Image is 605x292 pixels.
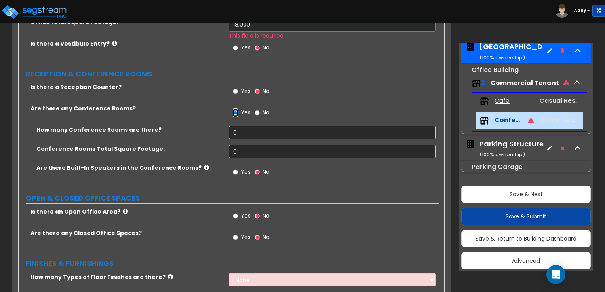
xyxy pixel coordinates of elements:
label: Are there Built-In Speakers in the Conference Rooms? [36,164,223,172]
span: This field is required [229,32,283,40]
img: tenants.png [479,97,489,106]
label: Are there any Conference Rooms? [30,104,223,112]
img: tenants.png [479,116,489,125]
span: Parking Structure [465,139,543,159]
label: Is there an Open Office Area? [30,208,223,216]
span: Office Tenant [539,116,584,125]
i: click for more info! [112,40,117,46]
img: avatar.png [555,4,569,18]
label: OPEN & CLOSED OFFICE SPACES [26,193,439,203]
label: Is there a Vestibule Entry? [30,40,223,47]
input: No [255,212,260,220]
button: Save & Submit [461,208,591,225]
label: Conference Rooms Total Square Footage: [36,145,223,153]
span: Conference Rooms [495,116,522,125]
span: No [263,212,270,220]
span: Yes [241,87,251,95]
small: ( 100 % ownership) [479,151,525,158]
i: click for more info! [123,209,128,214]
input: Yes [233,44,238,52]
div: [GEOGRAPHIC_DATA] [479,42,561,62]
input: No [255,233,260,242]
small: Parking Garage [472,162,523,171]
label: How many Conference Rooms are there? [36,126,223,134]
input: No [255,168,260,176]
small: ( 100 % ownership) [479,54,525,61]
span: No [263,168,270,176]
span: No [263,87,270,95]
input: Yes [233,108,238,117]
input: Yes [233,87,238,96]
span: No [263,233,270,241]
label: RECEPTION & CONFERENCE ROOMS [26,69,439,79]
img: building.svg [465,139,476,149]
label: FINISHES & FURNISHINGS [26,258,439,269]
span: Yes [241,44,251,51]
span: Yes [241,233,251,241]
label: Are there any Closed Office Spaces? [30,229,223,237]
input: No [255,108,260,117]
span: No [263,44,270,51]
input: Yes [233,168,238,176]
b: Abby [574,8,586,13]
input: No [255,87,260,96]
span: Yes [241,168,251,176]
span: Yes [241,108,251,116]
span: Commercial Tenant [491,78,569,87]
i: click for more info! [204,165,209,171]
button: Advanced [461,252,591,269]
small: Office Building [472,65,519,74]
button: Save & Return to Building Dashboard [461,230,591,247]
span: 2 [481,78,485,87]
div: Open Intercom Messenger [546,265,565,284]
label: How many Types of Floor Finishes are there? [30,273,223,281]
div: Parking Structure [479,139,544,159]
span: No [263,108,270,116]
span: Yes [241,212,251,220]
input: No [255,44,260,52]
span: Cafe [495,97,510,106]
input: Yes [233,233,238,242]
img: logo_pro_r.png [1,4,68,20]
label: Is there a Reception Counter? [30,83,223,91]
i: click for more info! [168,274,173,280]
button: Save & Next [461,186,591,203]
input: Yes [233,212,238,220]
img: building.svg [465,42,476,52]
span: Annex Building [465,42,543,62]
img: tenants.png [472,79,481,88]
